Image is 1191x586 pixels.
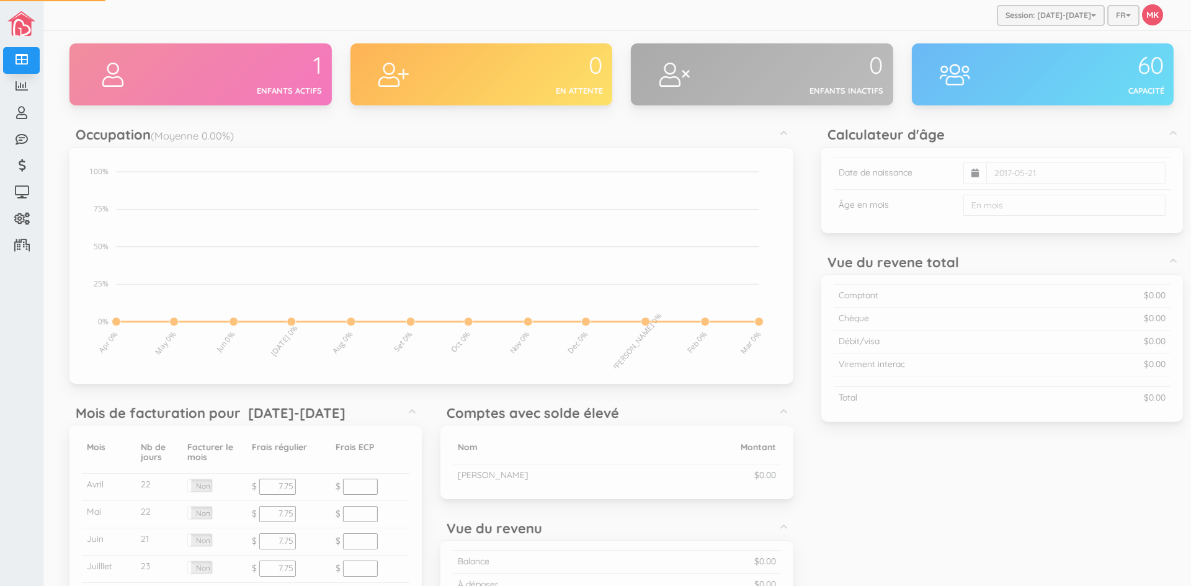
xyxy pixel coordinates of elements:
[503,329,528,356] tspan: Nov 0%
[331,443,400,452] h5: Frais ECP
[681,329,705,355] tspan: Feb 0%
[448,550,649,573] td: Balance
[71,127,230,142] h5: Occupation
[750,469,772,481] small: $0.00
[162,53,318,79] div: 1
[89,278,104,289] tspan: 25%
[829,353,1068,376] td: Virement interac
[823,127,940,142] h5: Calculateur d'âge
[78,501,132,528] td: Mai
[71,406,341,420] h5: Mois de facturation pour [DATE]-[DATE]
[445,329,468,355] tspan: Oct 0%
[184,534,208,546] label: Non
[331,562,336,574] span: $
[92,329,116,355] tspan: Apr 0%
[326,329,350,356] tspan: Aug 0%
[442,53,599,79] div: 0
[184,561,208,574] label: Non
[132,474,178,501] td: 22
[264,323,296,358] tspan: [DATE] 0%
[132,501,178,528] td: 22
[184,479,208,492] label: Non
[723,53,880,79] div: 0
[331,508,336,519] span: $
[829,386,1068,409] td: Total
[829,157,955,189] td: Date de naissance
[248,562,252,574] span: $
[331,535,336,546] span: $
[387,329,410,354] tspan: Set 0%
[89,203,104,214] tspan: 75%
[453,443,653,452] h5: Nom
[85,166,104,177] tspan: 100%
[1068,330,1166,353] td: $0.00
[7,11,35,36] img: image
[607,311,660,371] tspan: [PERSON_NAME] 0%
[248,481,252,492] span: $
[734,329,759,357] tspan: Mar 0%
[829,189,955,221] td: Âge en mois
[442,406,615,420] h5: Comptes avec solde élevé
[148,329,174,357] tspan: May 0%
[442,85,599,97] div: En attente
[210,329,233,354] tspan: Jun 0%
[829,330,1068,353] td: Débit/visa
[83,443,127,452] h5: Mois
[78,556,132,583] td: Juilllet
[829,284,1068,307] td: Comptant
[89,241,104,252] tspan: 50%
[183,443,238,462] h5: Facturer le mois
[132,528,178,556] td: 21
[1068,386,1166,409] td: $0.00
[561,329,586,355] tspan: Dec 0%
[1004,53,1160,79] div: 60
[1004,85,1160,97] div: Capacité
[823,255,955,270] h5: Vue du revene total
[723,85,880,97] div: Enfants inactifs
[453,469,524,481] small: [PERSON_NAME]
[664,443,772,452] h5: Montant
[78,474,132,501] td: Avril
[94,316,104,327] tspan: 0%
[1068,284,1166,307] td: $0.00
[1068,353,1166,376] td: $0.00
[162,85,318,97] div: Enfants actifs
[829,307,1068,330] td: Chèque
[248,535,252,546] span: $
[1068,307,1166,330] td: $0.00
[959,195,1161,216] input: En mois
[78,528,132,556] td: Juin
[442,521,538,536] h5: Vue du revenu
[982,162,1161,184] input: 2017-05-21
[650,550,777,573] td: $0.00
[136,443,173,462] h5: Nb de jours
[132,556,178,583] td: 23
[248,508,252,519] span: $
[331,481,336,492] span: $
[248,443,321,452] h5: Frais régulier
[184,507,208,519] label: Non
